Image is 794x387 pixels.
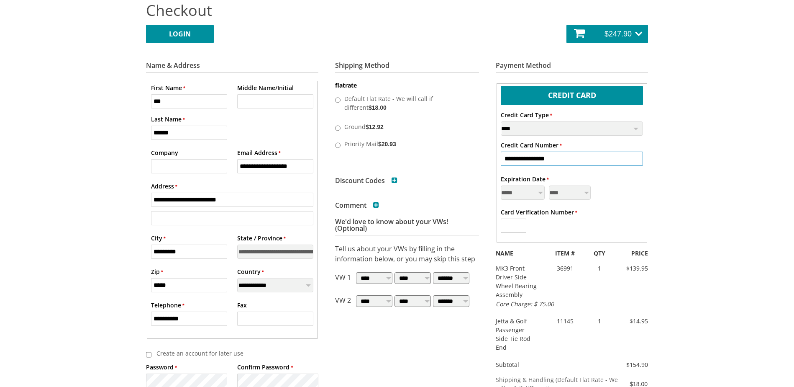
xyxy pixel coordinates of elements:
div: ITEM # [544,249,586,258]
div: Jetta & Golf Passenger Side Tie Rod End [489,317,544,352]
div: $14.95 [613,317,654,325]
label: Country [237,267,264,276]
label: Password [146,363,177,372]
label: Fax [237,301,247,310]
dt: flatrate [335,81,479,90]
p: Tell us about your VWs by filling in the information below, or you may skip this step [335,244,479,264]
h3: Comment [335,202,379,209]
div: MK3 Front Driver Side Wheel Bearing Assembly [489,264,544,299]
span: $247.90 [604,30,632,38]
div: QTY [586,249,613,258]
div: 11145 [544,317,586,325]
h3: We'd love to know about your VWs! (Optional) [335,218,479,235]
p: VW 2 [335,295,351,310]
div: 1 [586,317,613,325]
h3: Payment Method [496,62,648,72]
label: Last Name [151,115,185,124]
div: Core Charge: $ 75.00 [489,299,599,308]
div: 36991 [544,264,586,273]
label: Zip [151,267,163,276]
div: NAME [489,249,544,258]
label: Confirm Password [237,363,293,372]
label: Middle Name/Initial [237,83,294,92]
span: $20.93 [378,141,396,147]
label: Address [151,182,177,191]
div: Subtotal [489,360,622,369]
label: Telephone [151,301,184,310]
label: City [151,234,166,243]
label: Company [151,148,178,157]
label: Credit Card Type [501,111,552,119]
label: Priority Mail [342,137,469,150]
label: Expiration Date [501,175,549,183]
label: Credit Card [501,86,643,103]
div: 1 [586,264,613,273]
label: Email Address [237,148,281,157]
label: Default Flat Rate - We will call if different [342,92,469,114]
label: Ground [342,120,469,133]
h3: Discount Codes [335,177,397,184]
label: Credit Card Number [501,141,562,150]
label: State / Province [237,234,286,243]
h3: Shipping Method [335,62,479,72]
a: LOGIN [146,25,214,43]
div: PRICE [613,249,654,258]
div: $154.90 [622,360,648,369]
span: $18.00 [369,104,387,111]
label: Create an account for later use [151,346,307,360]
h3: Name & Address [146,62,318,72]
div: $139.95 [613,264,654,273]
span: $12.92 [366,124,384,130]
label: First Name [151,83,185,92]
p: VW 1 [335,272,351,287]
label: Card Verification Number [501,208,577,217]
